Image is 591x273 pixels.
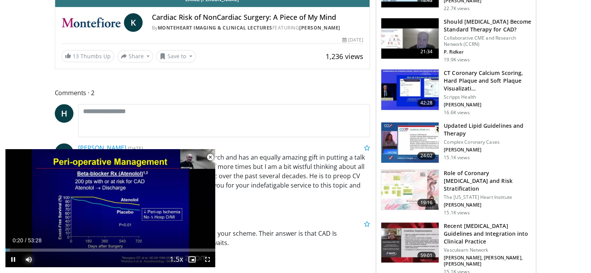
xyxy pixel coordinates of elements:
a: 19:16 Role of Coronary [MEDICAL_DATA] and Risk Stratification The [US_STATE] Heart Institute [PER... [381,169,531,216]
h3: CT Coronary Calcium Scoring, Hard Plaque and Soft Plaque Visualizati… [444,69,531,92]
a: S [55,143,73,162]
p: Thanks. Now get practicing cardiologists to use your scheme. Their answer is that CAD Is ubiquito... [78,229,370,247]
p: 16.6K views [444,110,469,116]
span: / [25,237,26,243]
p: Collaborative CME and Research Network (CCRN) [444,35,531,47]
img: 1efa8c99-7b8a-4ab5-a569-1c219ae7bd2c.150x105_q85_crop-smart_upscale.jpg [381,170,439,210]
a: 21:34 Should [MEDICAL_DATA] Become Standard Therapy for CAD? Collaborative CME and Research Netwo... [381,18,531,63]
button: Fullscreen [200,252,215,267]
img: eb63832d-2f75-457d-8c1a-bbdc90eb409c.150x105_q85_crop-smart_upscale.jpg [381,18,439,59]
span: 21:34 [417,48,436,56]
p: P. Ridker [444,49,531,55]
span: 1,236 views [326,52,363,61]
h3: Updated Lipid Guidelines and Therapy [444,122,531,137]
span: 53:28 [28,237,42,243]
div: By FEATURING [152,24,363,31]
img: 4ea3ec1a-320e-4f01-b4eb-a8bc26375e8f.150x105_q85_crop-smart_upscale.jpg [381,70,439,110]
span: Comments 2 [55,88,370,98]
img: 87825f19-cf4c-4b91-bba1-ce218758c6bb.150x105_q85_crop-smart_upscale.jpg [381,223,439,263]
p: The [US_STATE] Heart Institute [444,194,531,200]
button: Enable picture-in-picture mode [184,252,200,267]
video-js: Video Player [5,149,215,268]
button: Mute [21,252,37,267]
span: 0:20 [12,237,23,243]
p: 15.1K views [444,210,469,216]
span: 59:01 [417,252,436,259]
p: [PERSON_NAME] [444,147,531,153]
button: Pause [5,252,21,267]
p: [PERSON_NAME], [PERSON_NAME], [PERSON_NAME] [444,255,531,267]
button: Playback Rate [169,252,184,267]
button: Close [202,149,218,165]
div: Progress Bar [5,249,215,252]
img: MonteHeart Imaging & Clinical Lectures [61,13,121,32]
button: Share [117,50,153,63]
a: 42:28 CT Coronary Calcium Scoring, Hard Plaque and Soft Plaque Visualizati… Scripps Health [PERSO... [381,69,531,116]
p: [PERSON_NAME] [444,202,531,208]
p: Complex Coronary Cases [444,139,531,145]
h3: Should [MEDICAL_DATA] Become Standard Therapy for CAD? [444,18,531,33]
a: 24:02 Updated Lipid Guidelines and Therapy Complex Coronary Cases [PERSON_NAME] 15.1K views [381,122,531,163]
a: [PERSON_NAME] [299,24,340,31]
a: [PERSON_NAME] [78,144,126,152]
a: H [55,104,73,123]
p: 15.1K views [444,155,469,161]
img: 77f671eb-9394-4acc-bc78-a9f077f94e00.150x105_q85_crop-smart_upscale.jpg [381,122,439,163]
p: Scripps Health [444,94,531,100]
a: MonteHeart Imaging & Clinical Lectures [158,24,272,31]
h3: Recent [MEDICAL_DATA] Guidelines and Integration into Clinical Practice [444,222,531,245]
span: 24:02 [417,152,436,160]
p: 22.7K views [444,5,469,12]
h4: Cardiac Risk of NonCardiac Surgery: A Piece of My Mind [152,13,363,22]
p: Truly a tour de force in preop evaluation research and has an equally amazing gift in putting a t... [78,153,370,199]
span: 42:28 [417,99,436,107]
a: 13 Thumbs Up [61,50,114,62]
span: 13 [73,52,79,60]
p: 19.9K views [444,57,469,63]
h3: Role of Coronary [MEDICAL_DATA] and Risk Stratification [444,169,531,193]
span: 19:16 [417,199,436,207]
p: Vasculearn Network [444,247,531,253]
a: K [124,13,143,32]
button: Save to [156,50,196,63]
small: [DATE] [128,145,143,152]
div: [DATE] [342,37,363,43]
p: [PERSON_NAME] [444,102,531,108]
